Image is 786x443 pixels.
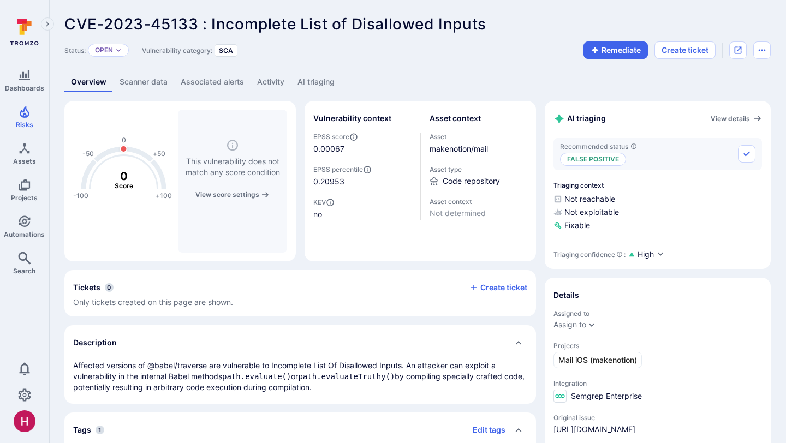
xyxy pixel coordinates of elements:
[560,142,637,151] span: Recommended status
[553,113,606,124] h2: AI triaging
[195,190,270,199] button: View score settings
[313,113,391,124] h2: Vulnerability context
[571,391,642,402] span: Semgrep Enterprise
[469,283,527,292] button: Create ticket
[215,44,237,57] div: SCA
[64,325,536,360] div: Collapse description
[753,41,771,59] button: Options menu
[153,149,165,158] text: +50
[313,143,344,154] span: 0.00067
[553,194,762,205] span: Not reachable
[64,15,486,33] span: CVE-2023-45133 : Incomplete List of Disallowed Inputs
[553,207,762,218] span: Not exploitable
[553,290,579,301] h2: Details
[443,176,500,187] span: Code repository
[553,414,762,422] span: Original issue
[313,133,412,141] span: EPSS score
[95,46,113,55] button: Open
[313,165,412,174] span: EPSS percentile
[222,372,291,381] code: path.evaluate()
[616,251,623,258] svg: AI Triaging Agent self-evaluates the confidence behind recommended status based on the depth and ...
[291,72,341,92] a: AI triaging
[64,72,113,92] a: Overview
[711,114,762,123] a: View details
[298,372,395,381] code: path.evaluateTruthy()
[4,230,45,238] span: Automations
[430,165,528,173] span: Asset type
[73,297,233,307] span: Only tickets created on this page are shown.
[13,157,36,165] span: Assets
[738,145,755,163] button: Accept recommended status
[553,220,762,231] span: Fixable
[64,46,86,55] span: Status:
[195,188,270,200] a: View score settings
[174,72,251,92] a: Associated alerts
[313,209,412,220] span: no
[553,379,762,387] span: Integration
[41,17,54,31] button: Expand navigation menu
[464,421,505,439] button: Edit tags
[729,41,747,59] div: Open original issue
[64,270,536,316] div: Collapse
[430,113,481,124] h2: Asset context
[313,176,412,187] span: 0.20953
[638,249,665,260] button: High
[142,46,212,55] span: Vulnerability category:
[583,41,648,59] button: Remediate
[553,309,762,318] span: Assigned to
[430,208,528,219] span: Not determined
[64,270,536,316] section: tickets card
[184,156,281,178] span: This vulnerability does not match any score condition
[553,424,635,435] a: [URL][DOMAIN_NAME]
[73,191,88,200] text: -100
[115,182,133,190] text: Score
[13,267,35,275] span: Search
[313,198,412,207] span: KEV
[430,197,528,206] span: Asset context
[73,360,527,393] p: Affected versions of @babel/traverse are vulnerable to Incomplete List Of Disallowed Inputs. An a...
[553,342,762,350] span: Projects
[96,426,104,434] span: 1
[14,410,35,432] img: ACg8ocKzQzwPSwOZT_k9C736TfcBpCStqIZdMR9gXOhJgTaH9y_tsw=s96-c
[44,20,51,29] i: Expand navigation menu
[430,133,528,141] span: Asset
[553,181,762,189] span: Triaging context
[113,72,174,92] a: Scanner data
[122,136,126,144] text: 0
[430,144,488,153] a: makenotion/mail
[560,153,626,166] p: False positive
[16,121,33,129] span: Risks
[120,170,128,183] tspan: 0
[102,170,146,190] g: The vulnerability score is based on the parameters defined in the settings
[64,72,771,92] div: Vulnerability tabs
[558,355,637,366] span: Mail iOS (makenotion)
[553,250,626,259] div: Triaging confidence :
[11,194,38,202] span: Projects
[553,352,642,368] a: Mail iOS (makenotion)
[73,337,117,348] h2: Description
[73,424,91,435] h2: Tags
[156,191,172,200] text: +100
[630,143,637,149] svg: AI triaging agent's recommendation for vulnerability status
[553,320,586,329] button: Assign to
[82,149,94,158] text: -50
[14,410,35,432] div: Harshil Parikh
[5,84,44,92] span: Dashboards
[587,320,596,329] button: Expand dropdown
[73,282,100,293] h2: Tickets
[654,41,716,59] button: Create ticket
[105,283,114,292] span: 0
[251,72,291,92] a: Activity
[638,249,654,260] span: High
[115,47,122,53] button: Expand dropdown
